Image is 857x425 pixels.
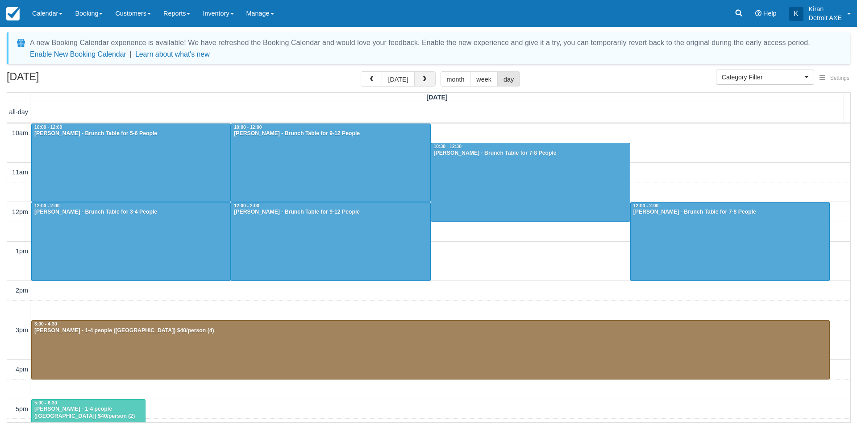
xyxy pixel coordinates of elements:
a: 12:00 - 2:00[PERSON_NAME] - Brunch Table for 3-4 People [31,202,231,281]
button: Settings [814,72,855,85]
span: 10:00 - 12:00 [234,125,262,130]
button: month [441,71,471,87]
div: [PERSON_NAME] - Brunch Table for 3-4 People [34,209,228,216]
div: K [789,7,803,21]
span: 5:00 - 6:30 [34,400,57,405]
a: 10:00 - 12:00[PERSON_NAME] - Brunch Table for 5-6 People [31,124,231,202]
div: [PERSON_NAME] - Brunch Table for 9-12 People [233,130,428,137]
span: 11am [12,169,28,176]
a: 10:00 - 12:00[PERSON_NAME] - Brunch Table for 9-12 People [231,124,430,202]
button: week [470,71,498,87]
span: [DATE] [426,94,448,101]
span: 12:00 - 2:00 [234,203,259,208]
span: all-day [9,108,28,116]
h2: [DATE] [7,71,120,88]
span: 3:00 - 4:30 [34,322,57,326]
a: 3:00 - 4:30[PERSON_NAME] - 1-4 people ([GEOGRAPHIC_DATA]) $40/person (4) [31,320,830,380]
span: Settings [830,75,849,81]
div: [PERSON_NAME] - 1-4 people ([GEOGRAPHIC_DATA]) $40/person (4) [34,327,827,334]
span: 4pm [16,366,28,373]
span: 12:00 - 2:00 [633,203,659,208]
button: [DATE] [382,71,414,87]
div: [PERSON_NAME] - Brunch Table for 9-12 People [233,209,428,216]
a: 12:00 - 2:00[PERSON_NAME] - Brunch Table for 9-12 People [231,202,430,281]
div: [PERSON_NAME] - 1-4 people ([GEOGRAPHIC_DATA]) $40/person (2) [34,406,143,420]
a: 12:00 - 2:00[PERSON_NAME] - Brunch Table for 7-8 People [630,202,830,281]
span: Category Filter [722,73,803,82]
span: 12pm [12,208,28,215]
div: [PERSON_NAME] - Brunch Table for 7-8 People [633,209,827,216]
span: 10:30 - 12:30 [434,144,462,149]
div: [PERSON_NAME] - Brunch Table for 7-8 People [433,150,628,157]
img: checkfront-main-nav-mini-logo.png [6,7,20,21]
p: Detroit AXE [809,13,842,22]
a: Learn about what's new [135,50,210,58]
span: 12:00 - 2:00 [34,203,60,208]
span: 10:00 - 12:00 [34,125,62,130]
span: 5pm [16,405,28,413]
span: 10am [12,129,28,136]
a: 10:30 - 12:30[PERSON_NAME] - Brunch Table for 7-8 People [431,143,630,222]
span: Help [763,10,777,17]
div: A new Booking Calendar experience is available! We have refreshed the Booking Calendar and would ... [30,37,810,48]
button: day [497,71,520,87]
span: 3pm [16,326,28,334]
p: Kiran [809,4,842,13]
span: 1pm [16,248,28,255]
span: 2pm [16,287,28,294]
i: Help [755,10,761,17]
button: Enable New Booking Calendar [30,50,126,59]
span: | [130,50,132,58]
div: [PERSON_NAME] - Brunch Table for 5-6 People [34,130,228,137]
button: Category Filter [716,70,814,85]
